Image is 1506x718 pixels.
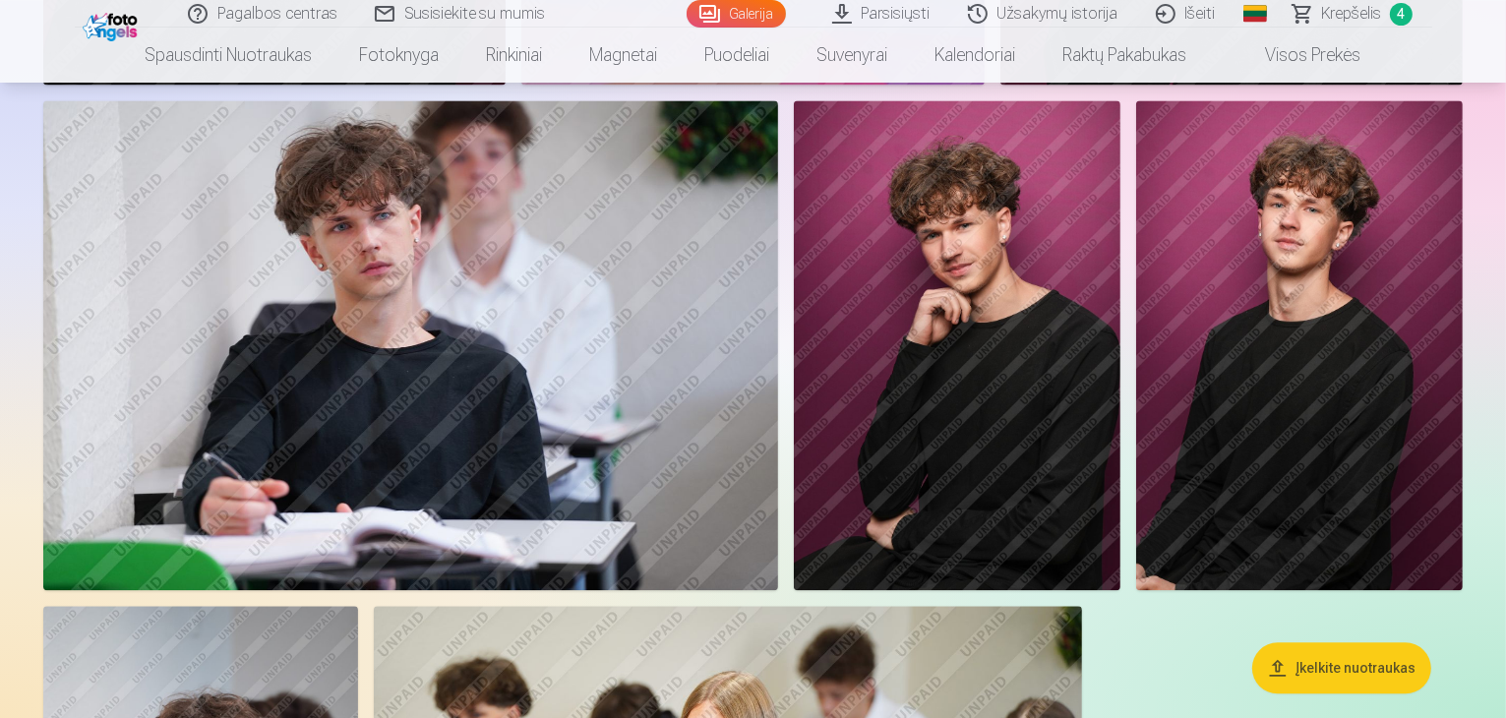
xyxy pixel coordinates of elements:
[682,28,794,83] a: Puodeliai
[463,28,567,83] a: Rinkiniai
[794,28,912,83] a: Suvenyrai
[1211,28,1385,83] a: Visos prekės
[567,28,682,83] a: Magnetai
[1390,3,1413,26] span: 4
[336,28,463,83] a: Fotoknyga
[1040,28,1211,83] a: Raktų pakabukas
[1252,643,1431,694] button: Įkelkite nuotraukas
[122,28,336,83] a: Spausdinti nuotraukas
[83,8,143,41] img: /fa2
[1322,2,1382,26] span: Krepšelis
[912,28,1040,83] a: Kalendoriai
